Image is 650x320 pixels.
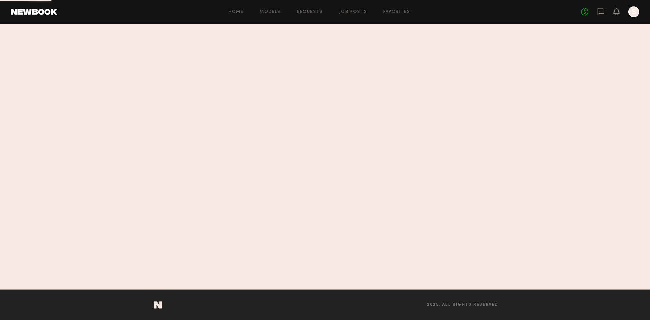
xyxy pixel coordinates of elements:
[260,10,280,14] a: Models
[339,10,367,14] a: Job Posts
[383,10,410,14] a: Favorites
[427,303,498,307] span: 2025, all rights reserved
[229,10,244,14] a: Home
[297,10,323,14] a: Requests
[628,6,639,17] a: S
